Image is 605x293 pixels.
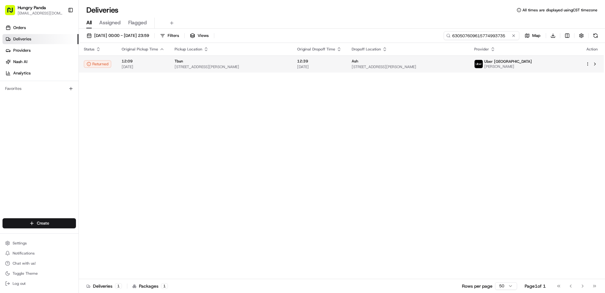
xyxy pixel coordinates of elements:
[13,141,48,147] span: Knowledge Base
[16,41,104,47] input: Clear
[13,70,31,76] span: Analytics
[63,156,76,161] span: Pylon
[6,142,11,147] div: 📗
[122,59,164,64] span: 12:09
[13,25,26,31] span: Orders
[3,34,78,44] a: Deliveries
[6,92,16,102] img: Bea Lacdao
[532,33,540,38] span: Map
[175,64,287,69] span: [STREET_ADDRESS][PERSON_NAME]
[13,241,27,246] span: Settings
[352,59,358,64] span: Ash
[168,33,179,38] span: Filters
[99,19,121,26] span: Assigned
[13,281,26,286] span: Log out
[13,261,36,266] span: Chat with us!
[3,239,76,248] button: Settings
[86,283,122,289] div: Deliveries
[297,64,342,69] span: [DATE]
[13,36,31,42] span: Deliveries
[128,19,147,26] span: Flagged
[20,98,51,103] span: [PERSON_NAME]
[175,47,202,52] span: Pickup Location
[522,8,597,13] span: All times are displayed using CST timezone
[3,249,76,258] button: Notifications
[6,25,115,35] p: Welcome 👋
[94,33,149,38] span: [DATE] 00:00 - [DATE] 23:59
[352,64,464,69] span: [STREET_ADDRESS][PERSON_NAME]
[525,283,546,289] div: Page 1 of 1
[13,59,27,65] span: Nash AI
[3,279,76,288] button: Log out
[122,47,158,52] span: Original Pickup Time
[107,62,115,70] button: Start new chat
[3,3,65,18] button: Hungry Panda[EMAIL_ADDRESS][DOMAIN_NAME]
[6,6,19,19] img: Nash
[44,156,76,161] a: Powered byPylon
[444,31,519,40] input: Type to search
[475,60,483,68] img: uber-new-logo.jpeg
[60,141,101,147] span: API Documentation
[585,47,599,52] div: Action
[484,59,532,64] span: Uber [GEOGRAPHIC_DATA]
[28,60,103,67] div: Start new chat
[53,142,58,147] div: 💻
[161,283,168,289] div: 1
[3,57,78,67] a: Nash AI
[37,220,49,226] span: Create
[84,60,111,68] button: Returned
[86,19,92,26] span: All
[13,60,25,72] img: 1753817452368-0c19585d-7be3-40d9-9a41-2dc781b3d1eb
[52,98,55,103] span: •
[297,47,335,52] span: Original Dropoff Time
[13,98,18,103] img: 1736555255976-a54dd68f-1ca7-489b-9aae-adbdc363a1c4
[132,283,168,289] div: Packages
[3,45,78,56] a: Providers
[462,283,493,289] p: Rows per page
[13,48,31,53] span: Providers
[3,218,76,228] button: Create
[84,47,95,52] span: Status
[3,84,76,94] div: Favorites
[86,5,118,15] h1: Deliveries
[13,271,38,276] span: Toggle Theme
[522,31,543,40] button: Map
[6,82,42,87] div: Past conversations
[4,138,51,150] a: 📗Knowledge Base
[3,269,76,278] button: Toggle Theme
[157,31,182,40] button: Filters
[3,68,78,78] a: Analytics
[484,64,532,69] span: [PERSON_NAME]
[13,251,35,256] span: Notifications
[175,59,183,64] span: Tbun
[198,33,209,38] span: Views
[474,47,489,52] span: Provider
[3,23,78,33] a: Orders
[591,31,600,40] button: Refresh
[187,31,211,40] button: Views
[28,67,87,72] div: We're available if you need us!
[297,59,342,64] span: 12:39
[3,259,76,268] button: Chat with us!
[21,115,23,120] span: •
[18,11,63,16] button: [EMAIL_ADDRESS][DOMAIN_NAME]
[56,98,71,103] span: 8月19日
[84,31,152,40] button: [DATE] 00:00 - [DATE] 23:59
[51,138,104,150] a: 💻API Documentation
[6,60,18,72] img: 1736555255976-a54dd68f-1ca7-489b-9aae-adbdc363a1c4
[122,64,164,69] span: [DATE]
[352,47,381,52] span: Dropoff Location
[18,4,46,11] button: Hungry Panda
[115,283,122,289] div: 1
[24,115,39,120] span: 8月15日
[98,81,115,88] button: See all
